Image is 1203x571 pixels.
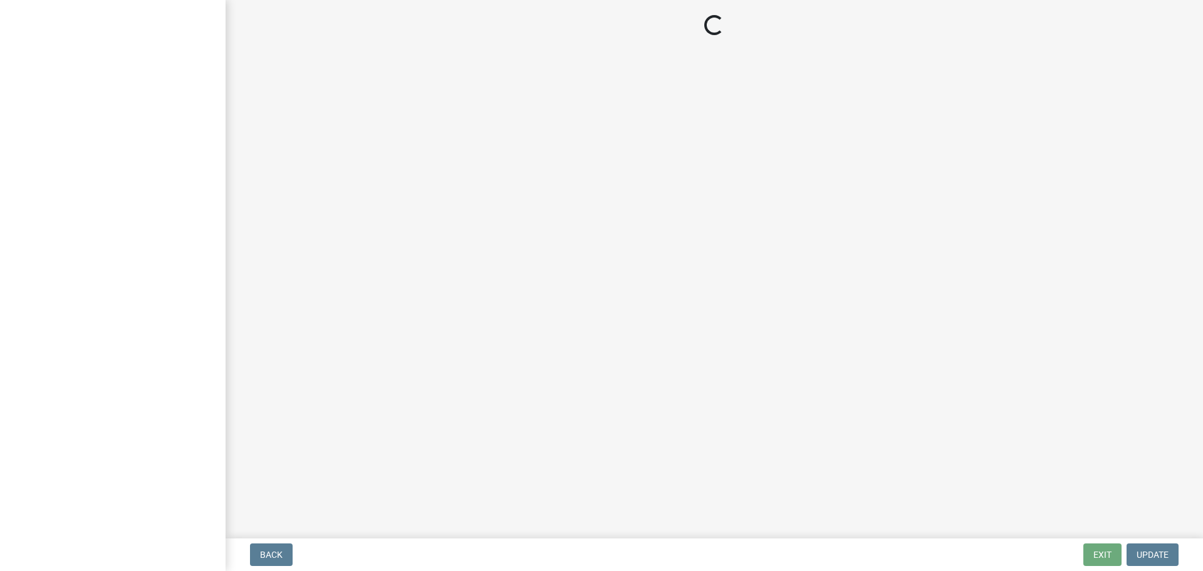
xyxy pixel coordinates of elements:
img: Cook County, Georgia [25,14,154,33]
span: Update [1137,550,1169,560]
button: Back [250,543,293,566]
button: Exit [1083,543,1122,566]
button: Update [1127,543,1179,566]
span: Back [260,550,283,560]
